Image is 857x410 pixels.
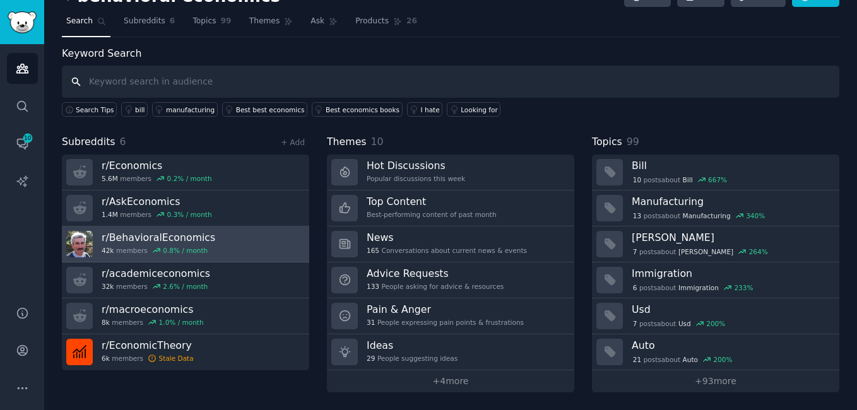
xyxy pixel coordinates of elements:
[163,246,208,255] div: 0.8 % / month
[592,226,839,262] a: [PERSON_NAME]7postsabout[PERSON_NAME]264%
[367,318,524,327] div: People expressing pain points & frustrations
[592,334,839,370] a: Auto21postsaboutAuto200%
[632,318,726,329] div: post s about
[62,47,141,59] label: Keyword Search
[367,231,527,244] h3: News
[592,370,839,392] a: +93more
[633,283,637,292] span: 6
[326,105,399,114] div: Best economics books
[367,267,504,280] h3: Advice Requests
[746,211,765,220] div: 340 %
[367,339,458,352] h3: Ideas
[592,134,622,150] span: Topics
[327,190,574,226] a: Top ContentBest-performing content of past month
[102,267,210,280] h3: r/ academiceconomics
[102,174,212,183] div: members
[327,262,574,298] a: Advice Requests133People asking for advice & resources
[367,354,375,363] span: 29
[327,298,574,334] a: Pain & Anger31People expressing pain points & frustrations
[62,102,117,117] button: Search Tips
[245,11,298,37] a: Themes
[22,134,33,143] span: 10
[632,210,766,221] div: post s about
[706,319,725,328] div: 200 %
[102,231,215,244] h3: r/ BehavioralEconomics
[76,105,114,114] span: Search Tips
[102,210,118,219] span: 1.4M
[188,11,235,37] a: Topics99
[170,16,175,27] span: 6
[102,282,114,291] span: 32k
[102,354,194,363] div: members
[135,105,145,114] div: bill
[102,354,110,363] span: 6k
[163,282,208,291] div: 2.6 % / month
[102,246,114,255] span: 42k
[592,262,839,298] a: Immigration6postsaboutImmigration233%
[447,102,500,117] a: Looking for
[236,105,305,114] div: Best best economics
[249,16,280,27] span: Themes
[102,318,110,327] span: 8k
[367,174,465,183] div: Popular discussions this week
[327,370,574,392] a: +4more
[708,175,727,184] div: 667 %
[749,247,768,256] div: 264 %
[166,105,215,114] div: manufacturing
[678,283,719,292] span: Immigration
[62,155,309,190] a: r/Economics5.6Mmembers0.2% / month
[66,16,93,27] span: Search
[632,159,830,172] h3: Bill
[102,195,212,208] h3: r/ AskEconomics
[102,210,212,219] div: members
[102,303,204,316] h3: r/ macroeconomics
[592,155,839,190] a: Bill10postsaboutBill667%
[66,231,93,257] img: BehavioralEconomics
[367,246,379,255] span: 165
[632,339,830,352] h3: Auto
[310,16,324,27] span: Ask
[327,334,574,370] a: Ideas29People suggesting ideas
[632,303,830,316] h3: Usd
[367,195,497,208] h3: Top Content
[633,319,637,328] span: 7
[632,231,830,244] h3: [PERSON_NAME]
[633,175,641,184] span: 10
[683,355,698,364] span: Auto
[367,159,465,172] h3: Hot Discussions
[102,159,212,172] h3: r/ Economics
[102,174,118,183] span: 5.6M
[167,210,212,219] div: 0.3 % / month
[102,339,194,352] h3: r/ EconomicTheory
[121,102,148,117] a: bill
[62,262,309,298] a: r/academiceconomics32kmembers2.6% / month
[306,11,342,37] a: Ask
[102,318,204,327] div: members
[120,136,126,148] span: 6
[152,102,218,117] a: manufacturing
[327,155,574,190] a: Hot DiscussionsPopular discussions this week
[192,16,216,27] span: Topics
[683,175,693,184] span: Bill
[367,318,375,327] span: 31
[62,298,309,334] a: r/macroeconomics8kmembers1.0% / month
[119,11,179,37] a: Subreddits6
[592,298,839,334] a: Usd7postsaboutUsd200%
[62,66,839,98] input: Keyword search in audience
[367,210,497,219] div: Best-performing content of past month
[355,16,389,27] span: Products
[678,319,691,328] span: Usd
[678,247,733,256] span: [PERSON_NAME]
[367,303,524,316] h3: Pain & Anger
[367,354,458,363] div: People suggesting ideas
[367,282,379,291] span: 133
[62,226,309,262] a: r/BehavioralEconomics42kmembers0.8% / month
[222,102,307,117] a: Best best economics
[632,282,754,293] div: post s about
[159,318,204,327] div: 1.0 % / month
[66,339,93,365] img: EconomicTheory
[683,211,731,220] span: Manufacturing
[167,174,212,183] div: 0.2 % / month
[421,105,440,114] div: I hate
[632,246,769,257] div: post s about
